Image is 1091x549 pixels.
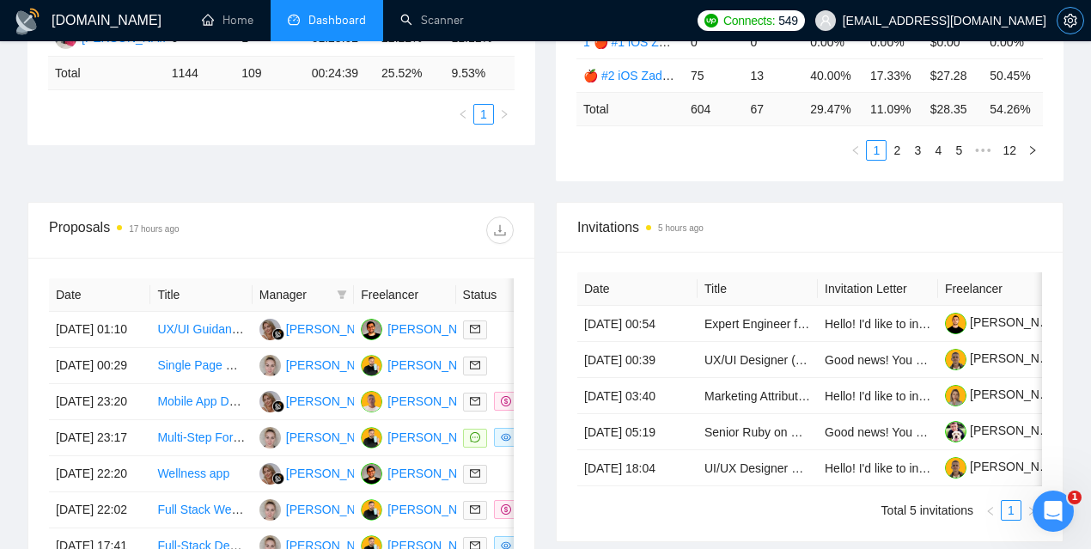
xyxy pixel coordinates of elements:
[980,500,1001,521] li: Previous Page
[259,430,385,443] a: TK[PERSON_NAME]
[945,460,1069,473] a: [PERSON_NAME]
[361,499,382,521] img: OV
[1027,145,1038,156] span: right
[361,321,486,335] a: EP[PERSON_NAME]
[583,35,785,49] a: 1 🍎 #1 iOS Zadorozhnyi (Tam) 02/08
[259,355,281,376] img: TK
[333,282,350,308] span: filter
[157,503,538,516] a: Full Stack Web Developer | Building Scalable & User-Friendly Solutions
[583,69,775,82] a: 🍎 #2 iOS Zadorozhnyi (Tam) 02/08
[1027,506,1037,516] span: right
[150,312,252,348] td: UX/UI Guidance for React Native App Development
[969,140,997,161] li: Next 5 Pages
[863,92,923,125] td: 11.09 %
[907,140,928,161] li: 3
[305,57,375,90] td: 00:24:39
[948,140,969,161] li: 5
[14,8,41,35] img: logo
[698,414,818,450] td: Senior Ruby on Rails and Javascript Developer
[361,355,382,376] img: OV
[150,492,252,528] td: Full Stack Web Developer | Building Scalable & User-Friendly Solutions
[458,109,468,119] span: left
[272,473,284,485] img: gigradar-bm.png
[704,353,910,367] a: UX/UI Designer (5+ Years Experience)
[908,141,927,160] a: 3
[387,428,486,447] div: [PERSON_NAME]
[577,272,698,306] th: Date
[387,464,486,483] div: [PERSON_NAME]
[150,278,252,312] th: Title
[744,25,804,58] td: 0
[473,104,494,125] li: 1
[286,356,385,375] div: [PERSON_NAME]
[803,58,863,92] td: 40.00%
[387,320,486,339] div: [PERSON_NAME]
[704,317,923,331] a: Expert Engineer for Low-Latency Parsing
[704,425,956,439] a: Senior Ruby on Rails and Javascript Developer
[698,378,818,414] td: Marketing Attribution Script - Senior JavaScript Engineer
[1002,501,1021,520] a: 1
[1057,14,1084,27] a: setting
[866,140,887,161] li: 1
[744,92,804,125] td: 67
[361,502,486,515] a: OV[PERSON_NAME]
[494,104,515,125] button: right
[470,468,480,479] span: mail
[387,356,486,375] div: [PERSON_NAME]
[698,272,818,306] th: Title
[577,414,698,450] td: [DATE] 05:19
[272,400,284,412] img: gigradar-bm.png
[1022,140,1043,161] button: right
[803,25,863,58] td: 0.00%
[704,14,718,27] img: upwork-logo.png
[945,315,1069,329] a: [PERSON_NAME]
[969,140,997,161] span: •••
[474,105,493,124] a: 1
[463,285,533,304] span: Status
[945,421,966,442] img: c1j5u_cgosQKwbtaoYsl_T7MKfXG31547KpmuR1gwvc1apTqntZq0O4vnbYFpmXX19
[49,348,150,384] td: [DATE] 00:29
[577,306,698,342] td: [DATE] 00:54
[361,430,486,443] a: OV[PERSON_NAME]
[286,464,385,483] div: [PERSON_NAME]
[818,272,938,306] th: Invitation Letter
[49,217,282,244] div: Proposals
[577,342,698,378] td: [DATE] 00:39
[945,387,1069,401] a: [PERSON_NAME]
[150,384,252,420] td: Mobile App Developer Needed for MVP Expense Management App
[577,217,1042,238] span: Invitations
[938,272,1058,306] th: Freelancer
[684,25,744,58] td: 0
[253,278,354,312] th: Manager
[49,384,150,420] td: [DATE] 23:20
[202,13,253,27] a: homeHome
[945,349,966,370] img: c10HxFNDX61HI44KsybV0EGPAq9-KSyYhipkskDhjTwu5mXTrI6LgUNb4exxwz7wiO
[945,351,1069,365] a: [PERSON_NAME]
[1057,14,1083,27] span: setting
[501,432,511,442] span: eye
[337,290,347,300] span: filter
[49,420,150,456] td: [DATE] 23:17
[453,104,473,125] li: Previous Page
[157,467,229,480] a: Wellness app
[361,391,382,412] img: VZ
[658,223,704,233] time: 5 hours ago
[985,506,996,516] span: left
[867,141,886,160] a: 1
[945,385,966,406] img: c1HQKNUshcBMBqz_ew8tbO7tycMBWczFb_9cgm61HZBSMdAaEY9jeAfMrD0xM9tXmK
[259,285,330,304] span: Manager
[704,461,970,475] a: UI/UX Designer Needed for Website Page Design
[259,319,281,340] img: MC
[150,456,252,492] td: Wellness app
[361,319,382,340] img: EP
[850,145,861,156] span: left
[470,504,480,515] span: mail
[778,11,797,30] span: 549
[887,140,907,161] li: 2
[487,223,513,237] span: download
[259,357,385,371] a: TK[PERSON_NAME]
[486,217,514,244] button: download
[259,502,385,515] a: TK[PERSON_NAME]
[272,328,284,340] img: gigradar-bm.png
[49,312,150,348] td: [DATE] 01:10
